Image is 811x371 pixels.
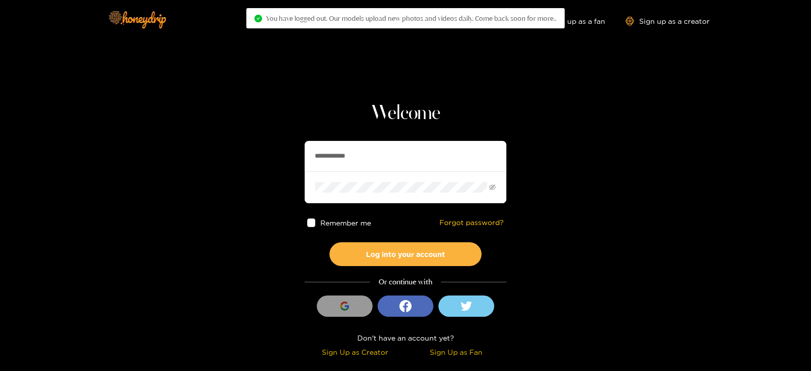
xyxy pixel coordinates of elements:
span: You have logged out. Our models upload new photos and videos daily. Come back soon for more.. [266,14,557,22]
h1: Welcome [305,101,506,126]
a: Sign up as a creator [625,17,710,25]
div: Sign Up as Creator [307,346,403,358]
div: Don't have an account yet? [305,332,506,344]
span: Remember me [321,219,372,227]
div: Sign Up as Fan [408,346,504,358]
a: Sign up as a fan [536,17,605,25]
a: Forgot password? [439,218,504,227]
div: Or continue with [305,276,506,288]
span: eye-invisible [489,184,496,191]
button: Log into your account [329,242,482,266]
span: check-circle [254,15,262,22]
